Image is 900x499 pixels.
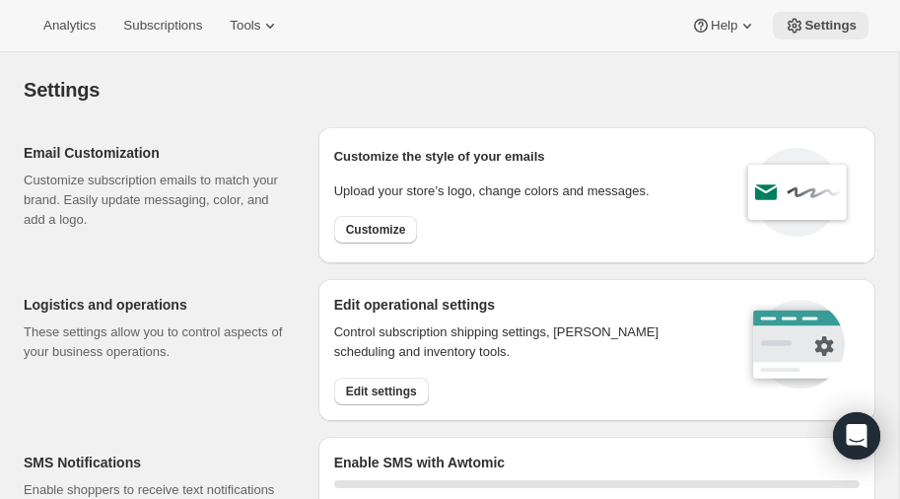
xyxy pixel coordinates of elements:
p: These settings allow you to control aspects of your business operations. [24,322,287,362]
span: Edit settings [346,384,417,399]
h2: SMS Notifications [24,453,287,472]
p: Customize subscription emails to match your brand. Easily update messaging, color, and add a logo. [24,171,287,230]
span: Settings [804,18,857,34]
button: Analytics [32,12,107,39]
p: Control subscription shipping settings, [PERSON_NAME] scheduling and inventory tools. [334,322,718,362]
button: Customize [334,216,418,244]
button: Edit settings [334,378,429,405]
h2: Logistics and operations [24,295,287,315]
span: Customize [346,222,406,238]
p: Customize the style of your emails [334,147,545,167]
h2: Email Customization [24,143,287,163]
span: Tools [230,18,260,34]
button: Help [679,12,769,39]
button: Tools [218,12,292,39]
span: Help [711,18,737,34]
button: Settings [773,12,868,39]
h2: Edit operational settings [334,295,718,315]
span: Settings [24,79,100,101]
div: Open Intercom Messenger [833,412,880,460]
span: Analytics [43,18,96,34]
h2: Enable SMS with Awtomic [334,453,860,472]
button: Subscriptions [111,12,214,39]
p: Upload your store’s logo, change colors and messages. [334,181,650,201]
span: Subscriptions [123,18,202,34]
